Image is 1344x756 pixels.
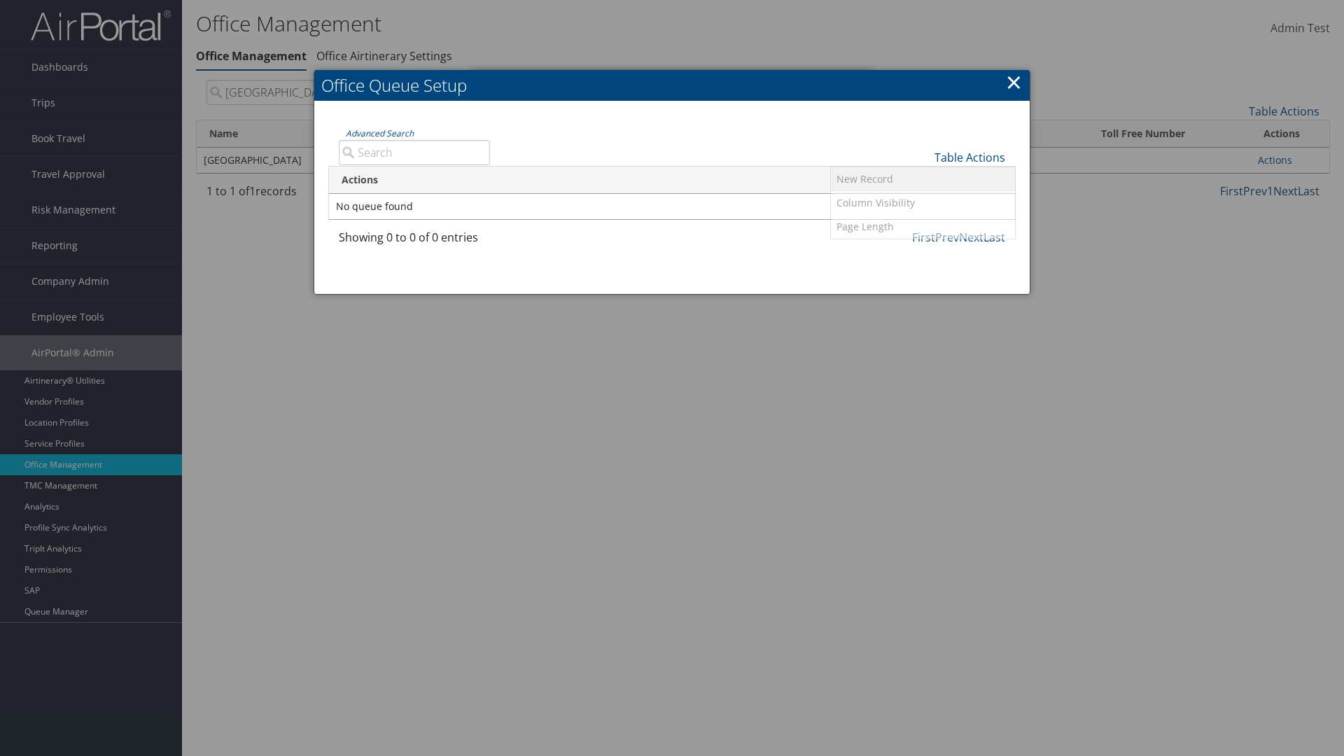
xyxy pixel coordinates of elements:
div: Showing 0 to 0 of 0 entries [339,229,490,253]
a: Page Length [831,215,1015,239]
a: Prev [935,230,959,245]
h2: Office Queue Setup [314,70,1030,101]
a: First [912,230,935,245]
th: Actions [329,167,1015,194]
td: No queue found [329,194,1015,219]
a: Table Actions [934,150,1005,165]
a: Advanced Search [346,127,414,139]
a: × [1006,68,1022,96]
a: Last [983,230,1005,245]
a: Next [959,230,983,245]
a: Column Visibility [831,191,1015,215]
input: Advanced Search [339,140,490,165]
a: New Record [831,167,1015,191]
